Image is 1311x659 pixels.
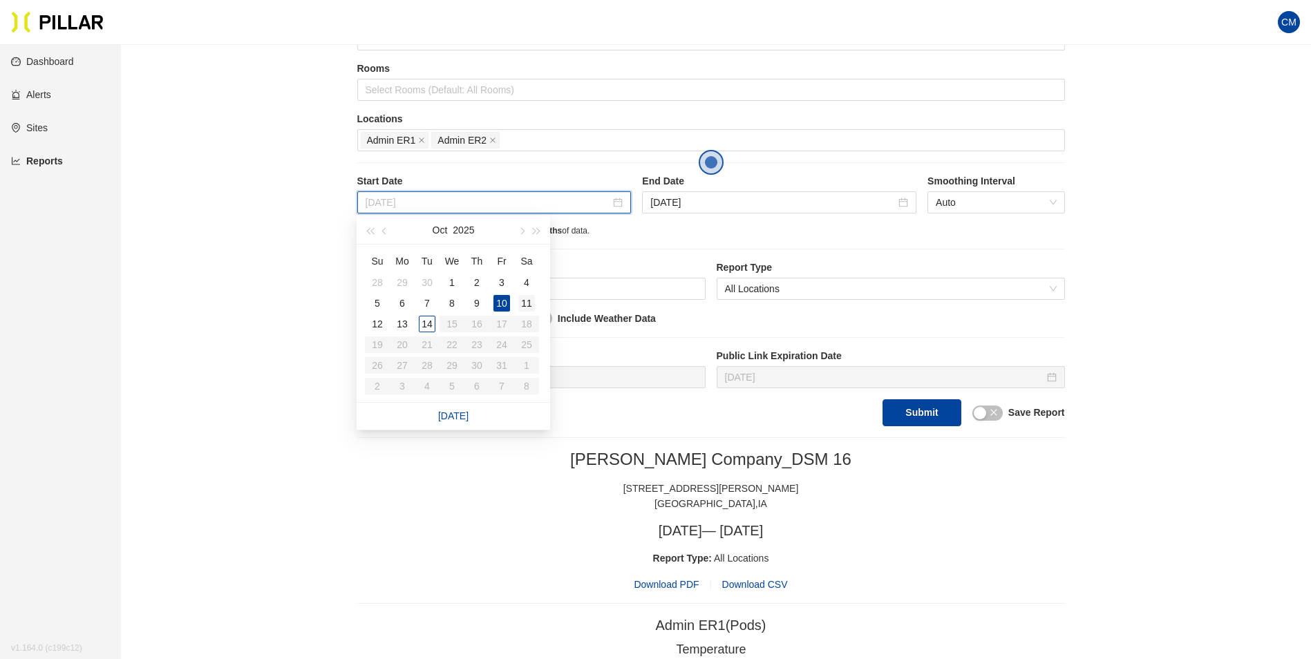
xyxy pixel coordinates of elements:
[489,250,514,272] th: Fr
[444,274,460,291] div: 1
[514,250,539,272] th: Sa
[489,293,514,314] td: 2025-10-10
[438,410,469,421] a: [DATE]
[365,250,390,272] th: Su
[357,481,1065,496] div: [STREET_ADDRESS][PERSON_NAME]
[11,11,104,33] img: Pillar Technologies
[493,274,510,291] div: 3
[390,314,415,334] td: 2025-10-13
[489,272,514,293] td: 2025-10-03
[419,295,435,312] div: 7
[936,192,1056,213] span: Auto
[357,174,632,189] label: Start Date
[464,250,489,272] th: Th
[369,316,386,332] div: 12
[514,293,539,314] td: 2025-10-11
[518,295,535,312] div: 11
[717,349,1065,363] label: Public Link Expiration Date
[419,274,435,291] div: 30
[453,216,474,244] button: 2025
[357,551,1065,566] div: All Locations
[357,496,1065,511] div: [GEOGRAPHIC_DATA] , IA
[415,293,440,314] td: 2025-10-07
[725,370,1044,385] input: Oct 28, 2025
[394,274,411,291] div: 29
[653,553,712,564] span: Report Type:
[469,274,485,291] div: 2
[419,316,435,332] div: 14
[469,295,485,312] div: 9
[369,295,386,312] div: 5
[365,314,390,334] td: 2025-10-12
[990,408,998,417] span: close
[444,295,460,312] div: 8
[394,316,411,332] div: 13
[365,293,390,314] td: 2025-10-05
[518,274,535,291] div: 4
[415,272,440,293] td: 2025-09-30
[418,137,425,145] span: close
[514,272,539,293] td: 2025-10-04
[369,274,386,291] div: 28
[437,133,487,148] span: Admin ER2
[493,295,510,312] div: 10
[883,399,961,426] button: Submit
[642,174,916,189] label: End Date
[11,89,51,100] a: alertAlerts
[655,615,766,636] div: Admin ER1 (Pods)
[390,250,415,272] th: Mo
[11,56,74,67] a: dashboardDashboard
[394,295,411,312] div: 6
[558,312,656,326] label: Include Weather Data
[722,579,788,590] span: Download CSV
[11,155,63,166] a: line-chartReports
[440,293,464,314] td: 2025-10-08
[927,174,1064,189] label: Smoothing Interval
[464,293,489,314] td: 2025-10-09
[634,577,699,592] span: Download PDF
[725,278,1057,299] span: All Locations
[717,260,1065,275] label: Report Type
[433,216,448,244] button: Oct
[357,522,1065,539] h3: [DATE] — [DATE]
[1008,405,1065,420] label: Save Report
[357,449,1065,470] h2: [PERSON_NAME] Company_DSM 16
[390,293,415,314] td: 2025-10-06
[11,122,48,133] a: environmentSites
[489,137,496,145] span: close
[415,314,440,334] td: 2025-10-14
[357,61,1065,76] label: Rooms
[390,272,415,293] td: 2025-09-29
[365,272,390,293] td: 2025-09-28
[650,195,896,210] input: Oct 11, 2025
[415,250,440,272] th: Tu
[366,195,611,210] input: Oct 10, 2025
[367,133,416,148] span: Admin ER1
[1281,11,1296,33] span: CM
[464,272,489,293] td: 2025-10-02
[357,225,1065,238] div: Note: Reports can contain a maximum of of data.
[440,272,464,293] td: 2025-10-01
[699,150,724,175] button: Open the dialog
[676,642,746,656] tspan: Temperature
[440,250,464,272] th: We
[357,112,1065,126] label: Locations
